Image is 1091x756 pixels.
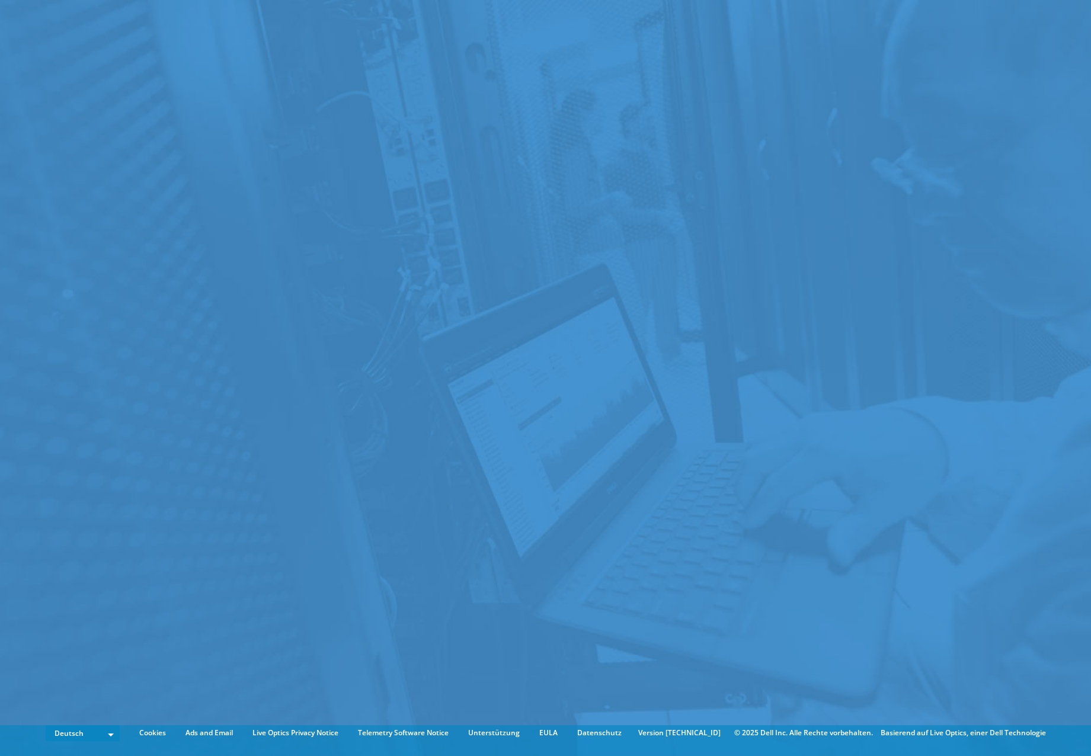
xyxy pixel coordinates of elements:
[632,726,727,739] li: Version [TECHNICAL_ID]
[459,726,529,739] a: Unterstützung
[349,726,457,739] a: Telemetry Software Notice
[244,726,347,739] a: Live Optics Privacy Notice
[568,726,631,739] a: Datenschutz
[130,726,175,739] a: Cookies
[177,726,242,739] a: Ads and Email
[530,726,567,739] a: EULA
[728,726,879,739] li: © 2025 Dell Inc. Alle Rechte vorbehalten.
[881,726,1046,739] li: Basierend auf Live Optics, einer Dell Technologie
